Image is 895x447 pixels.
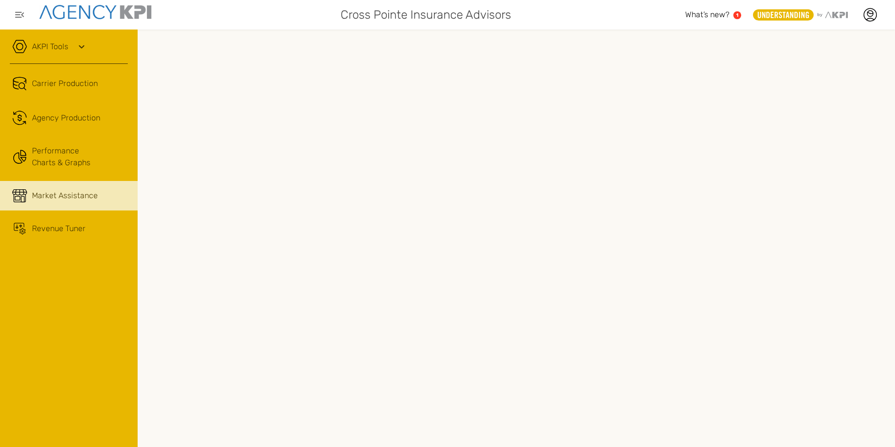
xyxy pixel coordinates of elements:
[32,112,100,124] span: Agency Production
[32,190,98,202] span: Market Assistance
[32,78,98,89] span: Carrier Production
[685,10,729,19] span: What’s new?
[341,6,511,24] span: Cross Pointe Insurance Advisors
[32,41,68,53] a: AKPI Tools
[39,5,151,19] img: agencykpi-logo-550x69-2d9e3fa8.png
[733,11,741,19] a: 1
[736,12,739,18] text: 1
[32,223,86,235] span: Revenue Tuner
